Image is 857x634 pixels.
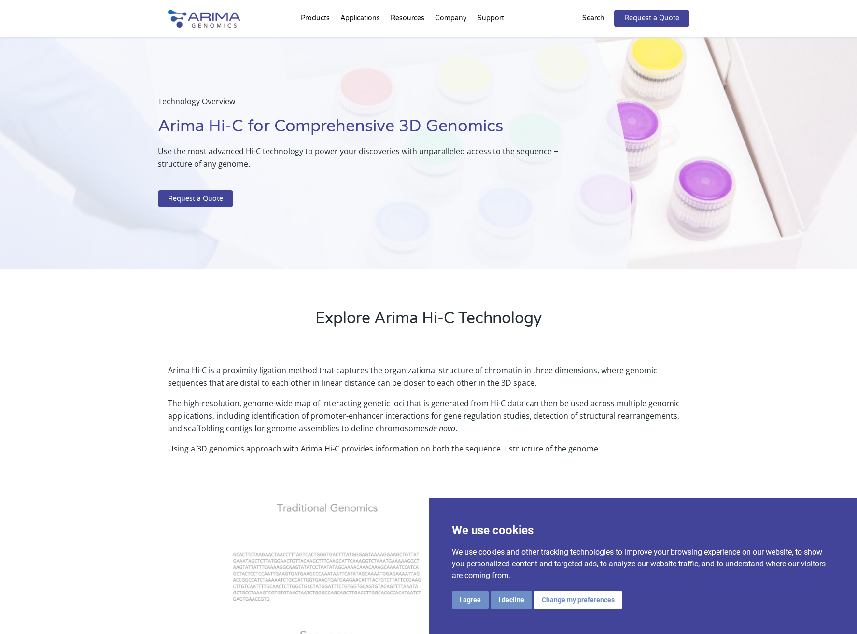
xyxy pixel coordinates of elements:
[534,591,622,609] button: Change my preferences
[168,10,240,28] img: Arima-Genomics-logo
[491,591,532,609] button: I decline
[168,364,689,397] p: Arima Hi-C is a proximity ligation method that captures the organizational structure of chromatin...
[452,547,834,581] p: We use cookies and other tracking technologies to improve your browsing experience on our website...
[158,95,583,115] p: Technology Overview
[158,145,583,178] p: Use the most advanced Hi-C technology to power your discoveries with unparalleled access to the s...
[582,12,604,25] p: Search
[429,423,455,434] i: de novo
[168,442,689,455] p: Using a 3D genomics approach with Arima Hi-C provides information on both the sequence + structur...
[168,308,689,337] h2: Explore Arima Hi-C Technology
[614,10,689,27] a: Request a Quote
[452,591,489,609] button: I agree
[168,397,689,442] p: The high-resolution, genome-wide map of interacting genetic loci that is generated from Hi-C data...
[452,521,834,539] p: We use cookies
[158,190,233,208] a: Request a Quote
[158,115,583,145] h1: Arima Hi-C for Comprehensive 3D Genomics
